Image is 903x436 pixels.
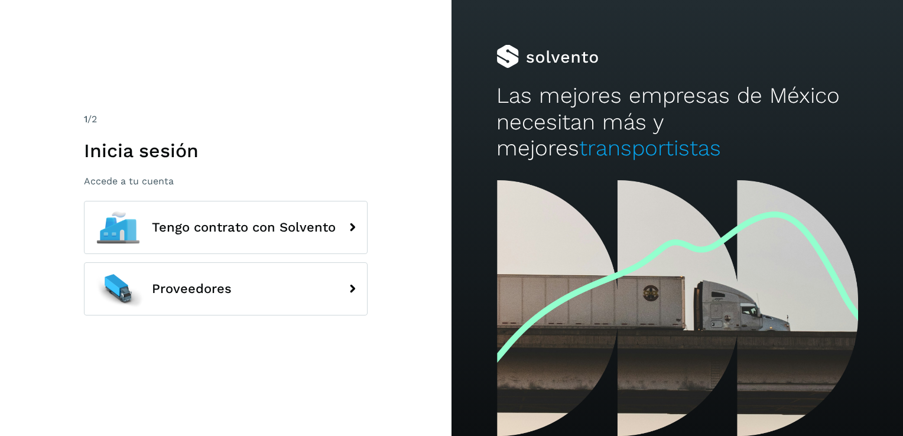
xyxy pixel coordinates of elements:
p: Accede a tu cuenta [84,175,368,187]
h1: Inicia sesión [84,139,368,162]
button: Tengo contrato con Solvento [84,201,368,254]
h2: Las mejores empresas de México necesitan más y mejores [496,83,857,161]
button: Proveedores [84,262,368,315]
div: /2 [84,112,368,126]
span: Proveedores [152,282,232,296]
span: 1 [84,113,87,125]
span: transportistas [579,135,721,161]
span: Tengo contrato con Solvento [152,220,336,235]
